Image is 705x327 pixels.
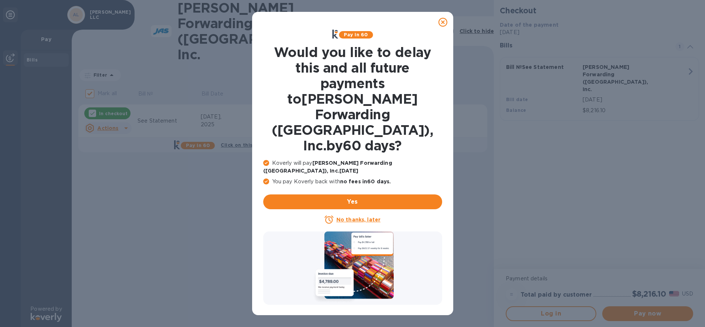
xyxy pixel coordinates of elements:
[263,160,392,174] b: [PERSON_NAME] Forwarding ([GEOGRAPHIC_DATA]), Inc. [DATE]
[263,159,442,175] p: Koverly will pay
[263,194,442,209] button: Yes
[336,217,380,223] u: No thanks, later
[344,32,368,37] b: Pay in 60
[263,44,442,153] h1: Would you like to delay this and all future payments to [PERSON_NAME] Forwarding ([GEOGRAPHIC_DAT...
[263,178,442,186] p: You pay Koverly back with
[340,178,391,184] b: no fees in 60 days .
[269,197,436,206] span: Yes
